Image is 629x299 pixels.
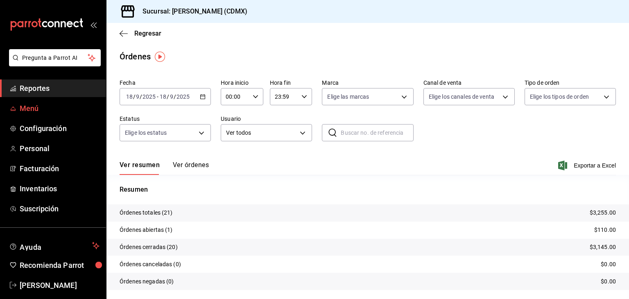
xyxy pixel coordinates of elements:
[167,93,169,100] span: /
[120,226,173,234] p: Órdenes abiertas (1)
[136,7,247,16] h3: Sucursal: [PERSON_NAME] (CDMX)
[423,80,515,86] label: Canal de venta
[157,93,158,100] span: -
[20,163,100,174] span: Facturación
[173,161,209,175] button: Ver órdenes
[120,29,161,37] button: Regresar
[560,161,616,170] button: Exportar a Excel
[120,161,160,175] button: Ver resumen
[120,161,209,175] div: navigation tabs
[155,52,165,62] img: Tooltip marker
[142,93,156,100] input: ----
[120,50,151,63] div: Órdenes
[125,129,167,137] span: Elige los estatus
[226,129,297,137] span: Ver todos
[525,80,616,86] label: Tipo de orden
[20,143,100,154] span: Personal
[429,93,494,101] span: Elige los canales de venta
[140,93,142,100] span: /
[176,93,190,100] input: ----
[221,116,312,122] label: Usuario
[601,260,616,269] p: $0.00
[322,80,413,86] label: Marca
[120,277,174,286] p: Órdenes negadas (0)
[22,54,88,62] span: Pregunta a Parrot AI
[341,125,413,141] input: Buscar no. de referencia
[134,29,161,37] span: Regresar
[20,241,89,251] span: Ayuda
[9,49,101,66] button: Pregunta a Parrot AI
[20,83,100,94] span: Reportes
[90,21,97,28] button: open_drawer_menu
[601,277,616,286] p: $0.00
[120,260,181,269] p: Órdenes canceladas (0)
[20,123,100,134] span: Configuración
[20,203,100,214] span: Suscripción
[120,185,616,195] p: Resumen
[590,208,616,217] p: $3,255.00
[221,80,263,86] label: Hora inicio
[20,280,100,291] span: [PERSON_NAME]
[270,80,312,86] label: Hora fin
[174,93,176,100] span: /
[120,208,173,217] p: Órdenes totales (21)
[530,93,589,101] span: Elige los tipos de orden
[120,116,211,122] label: Estatus
[20,103,100,114] span: Menú
[170,93,174,100] input: --
[327,93,369,101] span: Elige las marcas
[126,93,133,100] input: --
[20,260,100,271] span: Recomienda Parrot
[159,93,167,100] input: --
[6,59,101,68] a: Pregunta a Parrot AI
[594,226,616,234] p: $110.00
[136,93,140,100] input: --
[20,183,100,194] span: Inventarios
[133,93,136,100] span: /
[120,243,178,251] p: Órdenes cerradas (20)
[590,243,616,251] p: $3,145.00
[120,80,211,86] label: Fecha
